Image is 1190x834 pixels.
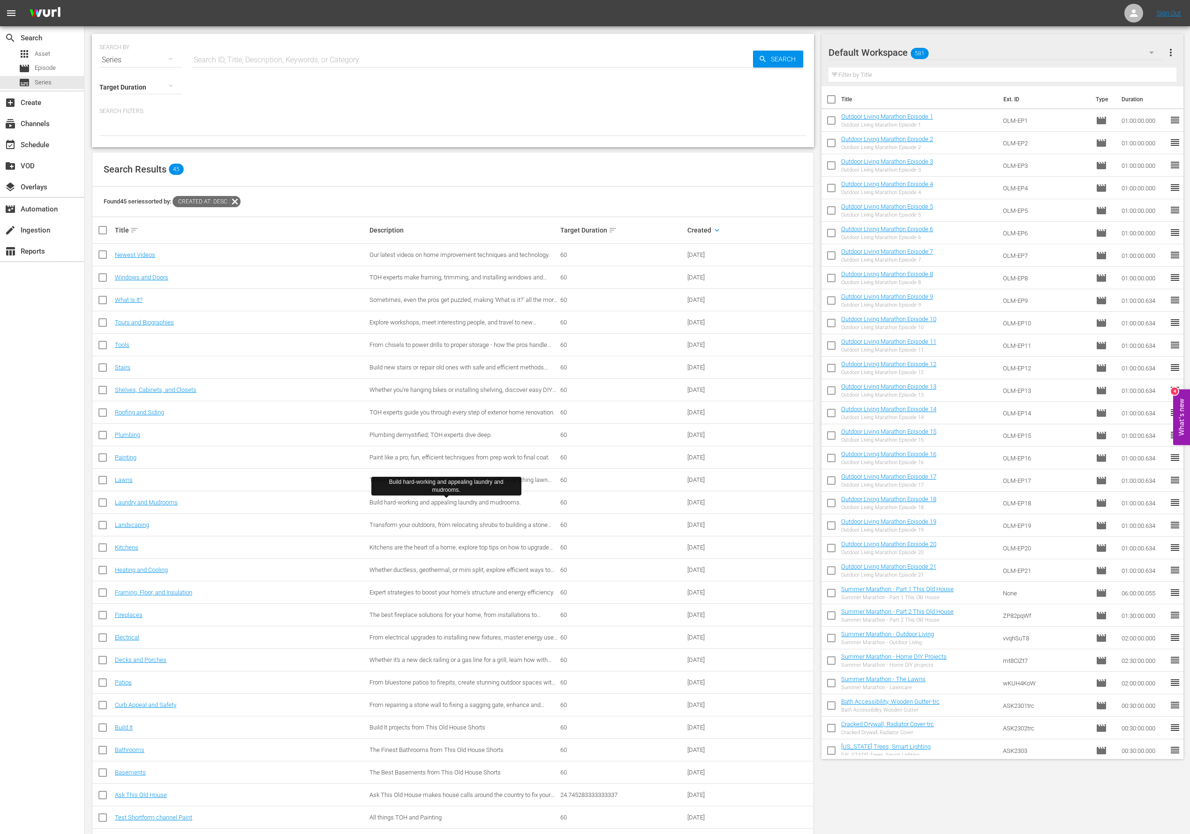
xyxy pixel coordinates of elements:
[35,78,52,87] span: Series
[369,611,541,625] span: The best fireplace solutions for your home, from installations to upgrades, with TOH Shorts.
[841,437,936,443] div: Outdoor Living Marathon Episode 15
[115,724,133,731] a: Build It
[999,424,1092,447] td: OLM-EP15
[841,504,936,511] div: Outdoor Living Marathon Episode 18
[1118,199,1169,222] td: 01:00:00.000
[1096,340,1107,351] span: Episode
[560,319,685,326] div: 60
[1169,542,1181,553] span: reorder
[999,177,1092,199] td: OLM-EP4
[1118,694,1169,717] td: 00:30:00.000
[115,611,143,618] a: Fireplaces
[1096,362,1107,374] span: Episode
[560,296,685,303] div: 60
[687,611,748,618] div: [DATE]
[687,589,748,596] div: [DATE]
[1096,475,1107,486] span: Episode
[1096,250,1107,261] span: Episode
[1118,154,1169,177] td: 01:00:00.000
[1118,717,1169,739] td: 00:30:00.000
[369,386,556,400] span: Whether you're hanging bikes or installing shelving, discover easy DIY home storage ideas.
[560,634,685,641] div: 60
[687,701,748,708] div: [DATE]
[369,656,551,670] span: Whether it's a new deck railing or a gas line for a grill, learn how with TOH as your guide.
[5,160,16,172] span: VOD
[369,364,548,378] span: Build new stairs or repair old ones with safe and efficient methods from TOH experts.
[999,334,1092,357] td: OLM-EP11
[841,743,931,750] a: [US_STATE] Trees, Smart Lighting
[999,312,1092,334] td: OLM-EP10
[1169,227,1181,238] span: reorder
[560,409,685,416] div: 60
[1165,41,1176,64] button: more_vert
[841,158,933,165] a: Outdoor Living Marathon Episode 3
[841,361,936,368] a: Outdoor Living Marathon Episode 12
[999,492,1092,514] td: OLM-EP18
[687,386,748,393] div: [DATE]
[841,473,936,480] a: Outdoor Living Marathon Episode 17
[115,274,168,281] a: Windows and Doors
[841,662,947,668] div: Summer Marathon - Home DIY projects
[19,48,30,60] span: Asset
[841,122,933,128] div: Outdoor Living Marathon Episode 1
[5,32,16,44] span: Search
[1169,497,1181,508] span: reorder
[115,791,167,798] a: Ask This Old House
[999,447,1092,469] td: OLM-EP16
[841,698,940,705] a: Bath Accessibility, Wooden Gutter-trc
[1096,272,1107,284] span: Episode
[35,63,56,73] span: Episode
[841,676,926,683] a: Summer Marathon - The Lawns
[841,135,933,143] a: Outdoor Living Marathon Episode 2
[841,234,933,240] div: Outdoor Living Marathon Episode 6
[841,451,936,458] a: Outdoor Living Marathon Episode 16
[560,566,685,573] div: 60
[1096,632,1107,644] span: Episode
[841,248,933,255] a: Outdoor Living Marathon Episode 7
[560,476,685,483] div: 60
[115,566,168,573] a: Heating and Cooling
[375,478,518,494] div: Build hard-working and appealing laundry and mudrooms.
[5,203,16,215] span: Automation
[999,379,1092,402] td: OLM-EP13
[828,39,1163,66] div: Default Workspace
[369,409,555,416] span: TOH experts guide you through every step of exterior home renovation.
[1118,469,1169,492] td: 01:00:00.634
[369,226,557,234] div: Description
[1171,387,1178,395] div: 4
[1169,452,1181,463] span: reorder
[1096,677,1107,689] span: Episode
[1116,86,1172,113] th: Duration
[560,431,685,438] div: 60
[115,814,192,821] a: Test Shortform channel Paint
[687,319,748,326] div: [DATE]
[1169,609,1181,621] span: reorder
[841,631,934,638] a: Summer Marathon - Outdoor Living
[841,549,936,556] div: Outdoor Living Marathon Episode 20
[1118,132,1169,154] td: 01:00:00.000
[115,634,139,641] a: Electrical
[999,469,1092,492] td: OLM-EP17
[1096,160,1107,171] span: Episode
[115,319,174,326] a: Tours and Biographies
[687,364,748,371] div: [DATE]
[23,2,68,24] img: ans4CAIJ8jUAAAAAAAAAAAAAAAAAAAAAAAAgQb4GAAAAAAAAAAAAAAAAAAAAAAAAJMjXAAAAAAAAAAAAAAAAAAAAAAAAgAT5G...
[841,406,936,413] a: Outdoor Living Marathon Episode 14
[999,604,1092,627] td: ZP82pqWf
[1169,317,1181,328] span: reorder
[369,476,551,490] span: TOH experts share quick, straightforward advice for everything lawn and turf.
[369,274,547,288] span: TOH experts make framing, trimming, and installing windows and doors easy.
[1118,289,1169,312] td: 01:00:00.634
[999,132,1092,154] td: OLM-EP2
[841,324,936,331] div: Outdoor Living Marathon Episode 10
[687,409,748,416] div: [DATE]
[99,47,182,73] div: Series
[841,189,933,195] div: Outdoor Living Marathon Episode 4
[1096,565,1107,576] span: Episode
[560,611,685,618] div: 60
[841,225,933,233] a: Outdoor Living Marathon Episode 6
[841,617,954,623] div: Summer Marathon - Part 2 This Old House
[999,222,1092,244] td: OLM-EP6
[1090,86,1116,113] th: Type
[841,639,934,646] div: Summer Marathon - Outdoor Living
